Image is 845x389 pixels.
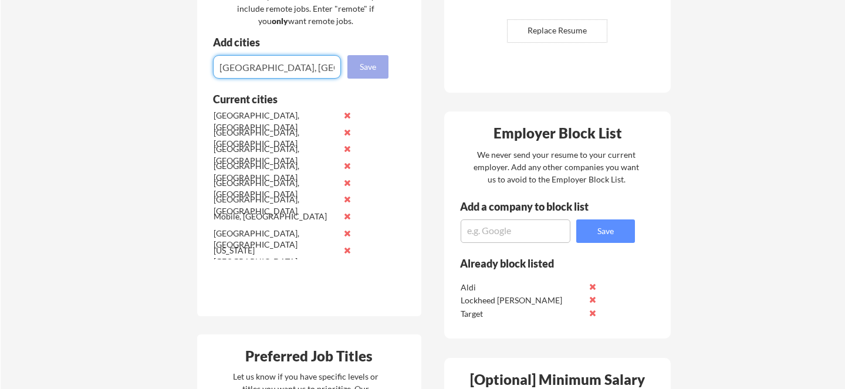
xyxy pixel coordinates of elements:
[214,127,337,150] div: [GEOGRAPHIC_DATA], [GEOGRAPHIC_DATA]
[214,110,337,133] div: [GEOGRAPHIC_DATA], [GEOGRAPHIC_DATA]
[347,55,388,79] button: Save
[214,228,337,251] div: [GEOGRAPHIC_DATA], [GEOGRAPHIC_DATA]
[213,55,341,79] input: e.g. Los Angeles, CA
[214,211,337,222] div: Mobile, [GEOGRAPHIC_DATA]
[576,219,635,243] button: Save
[213,37,391,48] div: Add cities
[473,148,640,185] div: We never send your resume to your current employer. Add any other companies you want us to avoid ...
[214,245,337,268] div: [US_STATE][GEOGRAPHIC_DATA]
[460,258,619,269] div: Already block listed
[461,295,584,306] div: Lockheed [PERSON_NAME]
[214,160,337,183] div: [GEOGRAPHIC_DATA], [GEOGRAPHIC_DATA]
[272,16,288,26] strong: only
[214,194,337,217] div: [GEOGRAPHIC_DATA], [GEOGRAPHIC_DATA]
[200,349,418,363] div: Preferred Job Titles
[214,143,337,166] div: [GEOGRAPHIC_DATA], [GEOGRAPHIC_DATA]
[460,201,607,212] div: Add a company to block list
[461,308,584,320] div: Target
[213,94,376,104] div: Current cities
[449,126,667,140] div: Employer Block List
[214,177,337,200] div: [GEOGRAPHIC_DATA], [GEOGRAPHIC_DATA]
[461,282,584,293] div: Aldi
[448,373,667,387] div: [Optional] Minimum Salary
